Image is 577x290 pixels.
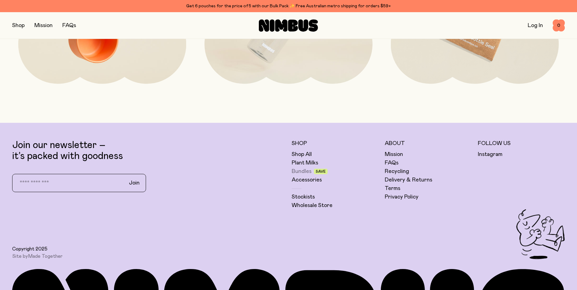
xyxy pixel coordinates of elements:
h5: Follow Us [478,140,565,147]
button: Join [124,177,144,189]
a: Bundles [292,168,311,175]
button: 0 [553,19,565,32]
a: Recycling [385,168,409,175]
a: Stockists [292,193,315,201]
a: Wholesale Store [292,202,332,209]
a: Mission [34,23,53,28]
h5: Shop [292,140,379,147]
a: Privacy Policy [385,193,419,201]
a: Mission [385,151,403,158]
span: Save [316,170,326,173]
a: Made Together [28,254,63,259]
a: FAQs [62,23,76,28]
p: Join our newsletter – it’s packed with goodness [12,140,286,162]
span: Join [129,179,140,187]
a: FAQs [385,159,398,167]
a: Instagram [478,151,502,158]
div: Get 6 pouches for the price of 5 with our Bulk Pack ✨ Free Australian metro shipping for orders $59+ [12,2,565,10]
h5: About [385,140,472,147]
a: Delivery & Returns [385,176,432,184]
a: Terms [385,185,400,192]
span: Copyright 2025 [12,246,47,252]
a: Shop All [292,151,312,158]
a: Log In [528,23,543,28]
span: Site by [12,253,63,259]
a: Plant Milks [292,159,318,167]
a: Accessories [292,176,322,184]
